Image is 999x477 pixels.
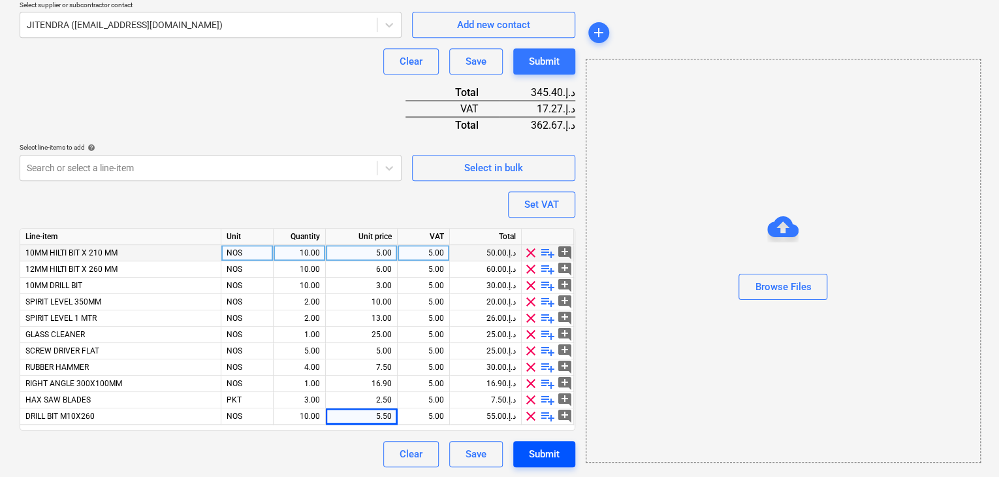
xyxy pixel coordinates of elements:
button: Browse Files [738,274,827,300]
span: playlist_add [540,261,556,277]
span: add_comment [557,310,573,326]
div: 345.40د.إ.‏ [499,85,575,101]
div: 5.00 [403,359,444,376]
span: SCREW DRIVER FLAT [25,346,99,355]
div: Browse Files [586,59,981,463]
span: 12MM HILTI BIT X 260 MM [25,265,118,274]
div: Save [466,53,486,70]
div: 2.00 [279,294,320,310]
div: 16.90د.إ.‏ [450,376,522,392]
div: Add new contact [457,16,530,33]
span: clear [523,278,539,293]
span: playlist_add [540,327,556,342]
div: NOS [221,278,274,294]
div: 25.00 [331,327,392,343]
span: add_comment [557,359,573,375]
div: 10.00 [279,408,320,425]
div: Browse Files [755,278,811,295]
button: Add new contact [412,12,575,38]
button: Save [449,441,503,467]
div: 10.00 [279,278,320,294]
div: 7.50د.إ.‏ [450,392,522,408]
div: Unit price [326,229,398,245]
div: VAT [398,229,450,245]
div: 16.90 [331,376,392,392]
div: 5.00 [403,343,444,359]
div: Clear [400,53,422,70]
span: clear [523,359,539,375]
div: NOS [221,376,274,392]
span: playlist_add [540,343,556,359]
div: Total [450,229,522,245]
span: add_comment [557,343,573,359]
div: NOS [221,245,274,261]
span: playlist_add [540,408,556,424]
span: RIGHT ANGLE 300X100MM [25,379,122,388]
span: add_comment [557,294,573,310]
span: clear [523,294,539,310]
span: RUBBER HAMMER [25,363,89,372]
span: clear [523,343,539,359]
button: Submit [513,48,575,74]
span: clear [523,376,539,391]
span: playlist_add [540,245,556,261]
span: playlist_add [540,392,556,408]
span: help [85,144,95,152]
div: 5.00 [403,245,444,261]
div: 10.00 [279,261,320,278]
span: SPIRIT LEVEL 350MM [25,297,101,306]
div: 1.00 [279,376,320,392]
iframe: Chat Widget [934,414,999,477]
div: Set VAT [524,196,559,213]
div: 17.27د.إ.‏ [499,101,575,117]
span: add_comment [557,408,573,424]
div: 2.00 [279,310,320,327]
span: clear [523,408,539,424]
span: 10MM DRILL BIT [25,281,82,290]
div: 5.00 [279,343,320,359]
div: PKT [221,392,274,408]
span: clear [523,261,539,277]
span: playlist_add [540,376,556,391]
span: playlist_add [540,278,556,293]
p: Select supplier or subcontractor contact [20,1,402,12]
span: clear [523,310,539,326]
div: NOS [221,327,274,343]
span: DRILL BIT M10X260 [25,412,95,421]
div: 6.00 [331,261,392,278]
div: 20.00د.إ.‏ [450,294,522,310]
div: 5.00 [403,261,444,278]
div: VAT [405,101,499,117]
div: 30.00د.إ.‏ [450,278,522,294]
div: NOS [221,310,274,327]
div: NOS [221,343,274,359]
div: 55.00د.إ.‏ [450,408,522,425]
button: Set VAT [508,191,575,218]
div: 5.00 [403,408,444,425]
button: Submit [513,441,575,467]
div: 7.50 [331,359,392,376]
div: Submit [529,53,560,70]
div: 2.50 [331,392,392,408]
div: 25.00د.إ.‏ [450,327,522,343]
div: 5.00 [331,245,392,261]
div: Quantity [274,229,326,245]
div: Select in bulk [464,159,523,176]
span: 10MM HILTI BIT X 210 MM [25,248,118,257]
div: Submit [529,446,560,463]
div: Total [405,85,499,101]
span: clear [523,245,539,261]
div: 10.00 [279,245,320,261]
div: 3.00 [279,392,320,408]
div: 3.00 [331,278,392,294]
span: playlist_add [540,359,556,375]
button: Clear [383,441,439,467]
span: playlist_add [540,310,556,326]
div: 10.00 [331,294,392,310]
div: 5.00 [403,310,444,327]
div: Save [466,446,486,463]
div: 362.67د.إ.‏ [499,117,575,133]
span: add_comment [557,376,573,391]
div: 5.00 [403,327,444,343]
